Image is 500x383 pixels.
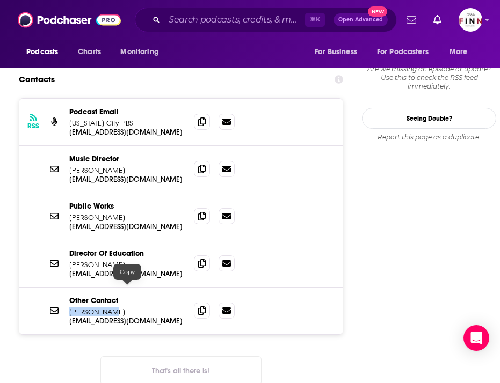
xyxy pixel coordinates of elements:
p: [EMAIL_ADDRESS][DOMAIN_NAME] [69,222,185,231]
button: open menu [370,42,444,62]
button: open menu [113,42,172,62]
span: Podcasts [26,45,58,60]
p: [PERSON_NAME] [69,213,185,222]
a: Charts [71,42,107,62]
button: open menu [307,42,371,62]
button: open menu [19,42,72,62]
span: Logged in as FINNMadison [459,8,482,32]
span: More [450,45,468,60]
h3: RSS [27,122,39,130]
p: Public Works [69,202,185,211]
button: Show profile menu [459,8,482,32]
button: Open AdvancedNew [334,13,388,26]
p: Other Contact [69,296,185,305]
a: Show notifications dropdown [402,11,421,29]
p: [US_STATE] City PBS [69,119,185,128]
span: New [368,6,387,17]
p: Podcast Email [69,107,185,116]
span: Monitoring [120,45,158,60]
span: Open Advanced [338,17,383,23]
img: Podchaser - Follow, Share and Rate Podcasts [18,10,121,30]
p: [EMAIL_ADDRESS][DOMAIN_NAME] [69,316,185,326]
p: [PERSON_NAME] [69,166,185,175]
div: Are we missing an episode or update? Use this to check the RSS feed immediately. [362,65,496,91]
p: [EMAIL_ADDRESS][DOMAIN_NAME] [69,128,185,137]
p: Director Of Education [69,249,185,258]
span: For Business [315,45,357,60]
div: Open Intercom Messenger [463,325,489,351]
button: open menu [442,42,481,62]
div: Report this page as a duplicate. [362,133,496,142]
span: Charts [78,45,101,60]
p: [EMAIL_ADDRESS][DOMAIN_NAME] [69,175,185,184]
p: [EMAIL_ADDRESS][DOMAIN_NAME] [69,269,185,278]
span: For Podcasters [377,45,429,60]
span: ⌘ K [305,13,325,27]
p: Music Director [69,154,185,164]
h2: Contacts [19,69,55,90]
p: [PERSON_NAME] [69,260,185,269]
div: Search podcasts, credits, & more... [135,8,397,32]
p: [PERSON_NAME] [69,307,185,316]
img: User Profile [459,8,482,32]
div: Copy [113,264,141,280]
input: Search podcasts, credits, & more... [164,11,305,28]
a: Show notifications dropdown [429,11,446,29]
a: Seeing Double? [362,108,496,129]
